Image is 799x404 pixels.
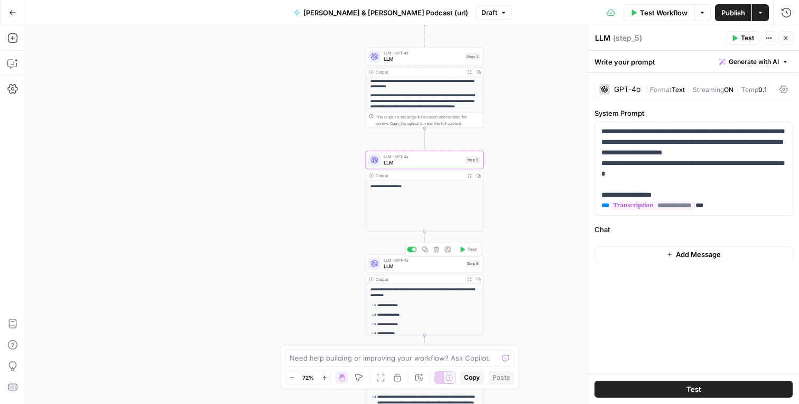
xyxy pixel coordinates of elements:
[733,84,741,94] span: |
[594,381,793,398] button: Test
[729,57,779,67] span: Generate with AI
[640,7,687,18] span: Test Workflow
[645,84,650,94] span: |
[376,172,462,179] div: Output
[614,86,640,93] div: GPT-4o
[287,4,475,21] button: [PERSON_NAME] & [PERSON_NAME] Podcast (url)
[465,53,480,60] div: Step 4
[477,6,512,20] button: Draft
[423,128,425,150] g: Edge from step_4 to step_5
[384,56,462,63] span: LLM
[613,33,642,43] span: ( step_5 )
[466,260,480,267] div: Step 8
[456,244,480,254] button: Test
[715,55,793,69] button: Generate with AI
[594,108,793,118] label: System Prompt
[595,33,610,43] textarea: LLM
[715,4,751,21] button: Publish
[724,86,733,94] span: ON
[376,276,462,282] div: Output
[758,86,767,94] span: 0.1
[594,224,793,235] label: Chat
[594,246,793,262] button: Add Message
[384,262,463,270] span: LLM
[488,371,514,384] button: Paste
[650,86,672,94] span: Format
[693,86,724,94] span: Streaming
[686,384,701,394] span: Test
[423,24,425,47] g: Edge from step_3 to step_4
[468,246,477,253] span: Test
[727,31,759,45] button: Test
[741,33,754,43] span: Test
[685,84,693,94] span: |
[384,257,463,263] span: LLM · GPT-4o
[302,373,314,382] span: 72%
[390,121,419,125] span: Copy the output
[384,50,462,57] span: LLM · GPT-4o
[493,373,510,382] span: Paste
[376,69,462,75] div: Output
[588,51,799,72] div: Write your prompt
[376,114,480,126] div: This output is too large & has been abbreviated for review. to view the full content.
[672,86,685,94] span: Text
[721,7,745,18] span: Publish
[384,153,463,160] span: LLM · GPT-4o
[303,7,468,18] span: [PERSON_NAME] & [PERSON_NAME] Podcast (url)
[481,8,497,17] span: Draft
[384,159,463,166] span: LLM
[624,4,694,21] button: Test Workflow
[464,373,480,382] span: Copy
[466,157,480,163] div: Step 5
[741,86,758,94] span: Temp
[460,371,484,384] button: Copy
[676,249,721,260] span: Add Message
